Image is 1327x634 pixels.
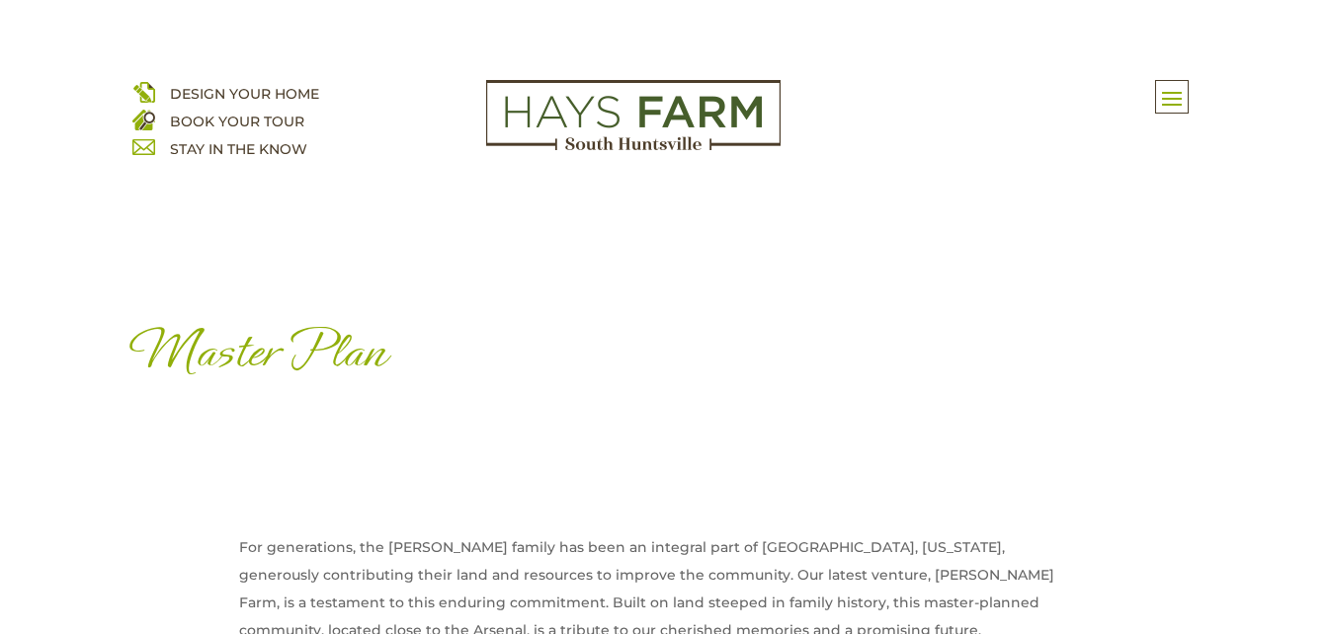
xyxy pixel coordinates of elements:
img: Logo [486,80,781,151]
a: DESIGN YOUR HOME [170,85,319,103]
h1: Master Plan [132,322,1194,390]
a: hays farm homes huntsville development [486,137,781,155]
a: BOOK YOUR TOUR [170,113,304,130]
img: book your home tour [132,108,155,130]
img: design your home [132,80,155,103]
a: STAY IN THE KNOW [170,140,307,158]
